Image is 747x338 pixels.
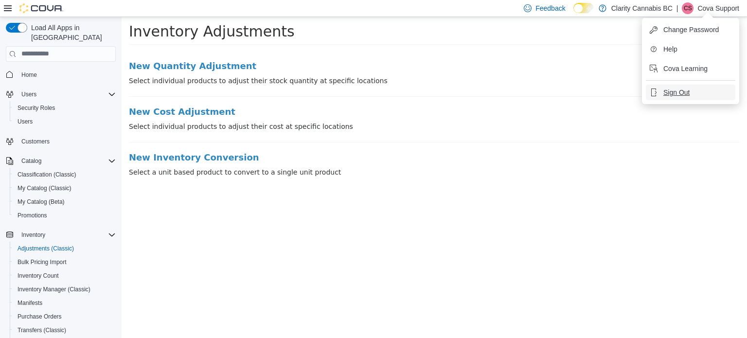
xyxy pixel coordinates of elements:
[646,61,735,76] button: Cova Learning
[21,71,37,79] span: Home
[18,258,67,266] span: Bulk Pricing Import
[18,272,59,280] span: Inventory Count
[14,297,46,309] a: Manifests
[18,229,49,241] button: Inventory
[14,102,116,114] span: Security Roles
[18,171,76,178] span: Classification (Classic)
[14,182,116,194] span: My Catalog (Classic)
[2,68,120,82] button: Home
[10,255,120,269] button: Bulk Pricing Import
[10,269,120,283] button: Inventory Count
[697,2,739,14] p: Cova Support
[676,2,678,14] p: |
[18,229,116,241] span: Inventory
[14,324,70,336] a: Transfers (Classic)
[14,284,116,295] span: Inventory Manager (Classic)
[2,134,120,148] button: Customers
[18,104,55,112] span: Security Roles
[18,89,116,100] span: Users
[10,283,120,296] button: Inventory Manager (Classic)
[14,284,94,295] a: Inventory Manager (Classic)
[2,154,120,168] button: Catalog
[14,256,71,268] a: Bulk Pricing Import
[21,157,41,165] span: Catalog
[14,116,116,127] span: Users
[18,118,33,125] span: Users
[14,102,59,114] a: Security Roles
[14,169,80,180] a: Classification (Classic)
[14,182,75,194] a: My Catalog (Classic)
[646,41,735,57] button: Help
[19,3,63,13] img: Cova
[10,242,120,255] button: Adjustments (Classic)
[7,136,618,145] a: New Inventory Conversion
[14,270,116,282] span: Inventory Count
[18,69,116,81] span: Home
[14,297,116,309] span: Manifests
[14,169,116,180] span: Classification (Classic)
[2,88,120,101] button: Users
[7,105,618,115] p: Select individual products to adjust their cost at specific locations
[663,64,708,73] span: Cova Learning
[7,90,618,100] a: New Cost Adjustment
[10,168,120,181] button: Classification (Classic)
[14,116,36,127] a: Users
[14,324,116,336] span: Transfers (Classic)
[663,25,719,35] span: Change Password
[14,196,116,208] span: My Catalog (Beta)
[14,311,116,322] span: Purchase Orders
[14,210,116,221] span: Promotions
[2,228,120,242] button: Inventory
[14,311,66,322] a: Purchase Orders
[21,90,36,98] span: Users
[14,270,63,282] a: Inventory Count
[18,89,40,100] button: Users
[18,155,45,167] button: Catalog
[10,296,120,310] button: Manifests
[14,243,78,254] a: Adjustments (Classic)
[535,3,565,13] span: Feedback
[18,155,116,167] span: Catalog
[18,326,66,334] span: Transfers (Classic)
[27,23,116,42] span: Load All Apps in [GEOGRAPHIC_DATA]
[7,150,618,160] p: Select a unit based product to convert to a single unit product
[14,243,116,254] span: Adjustments (Classic)
[646,85,735,100] button: Sign Out
[18,313,62,320] span: Purchase Orders
[18,198,65,206] span: My Catalog (Beta)
[10,181,120,195] button: My Catalog (Classic)
[21,231,45,239] span: Inventory
[684,2,692,14] span: CS
[18,285,90,293] span: Inventory Manager (Classic)
[18,136,53,147] a: Customers
[18,299,42,307] span: Manifests
[10,310,120,323] button: Purchase Orders
[18,69,41,81] a: Home
[10,323,120,337] button: Transfers (Classic)
[7,6,173,23] span: Inventory Adjustments
[14,256,116,268] span: Bulk Pricing Import
[7,44,618,54] a: New Quantity Adjustment
[18,245,74,252] span: Adjustments (Classic)
[14,210,51,221] a: Promotions
[18,212,47,219] span: Promotions
[10,115,120,128] button: Users
[7,59,618,69] p: Select individual products to adjust their stock quantity at specific locations
[18,184,71,192] span: My Catalog (Classic)
[10,209,120,222] button: Promotions
[14,196,69,208] a: My Catalog (Beta)
[10,195,120,209] button: My Catalog (Beta)
[573,3,594,13] input: Dark Mode
[663,88,690,97] span: Sign Out
[21,138,50,145] span: Customers
[10,101,120,115] button: Security Roles
[611,2,673,14] p: Clarity Cannabis BC
[682,2,694,14] div: Cova Support
[646,22,735,37] button: Change Password
[663,44,677,54] span: Help
[18,135,116,147] span: Customers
